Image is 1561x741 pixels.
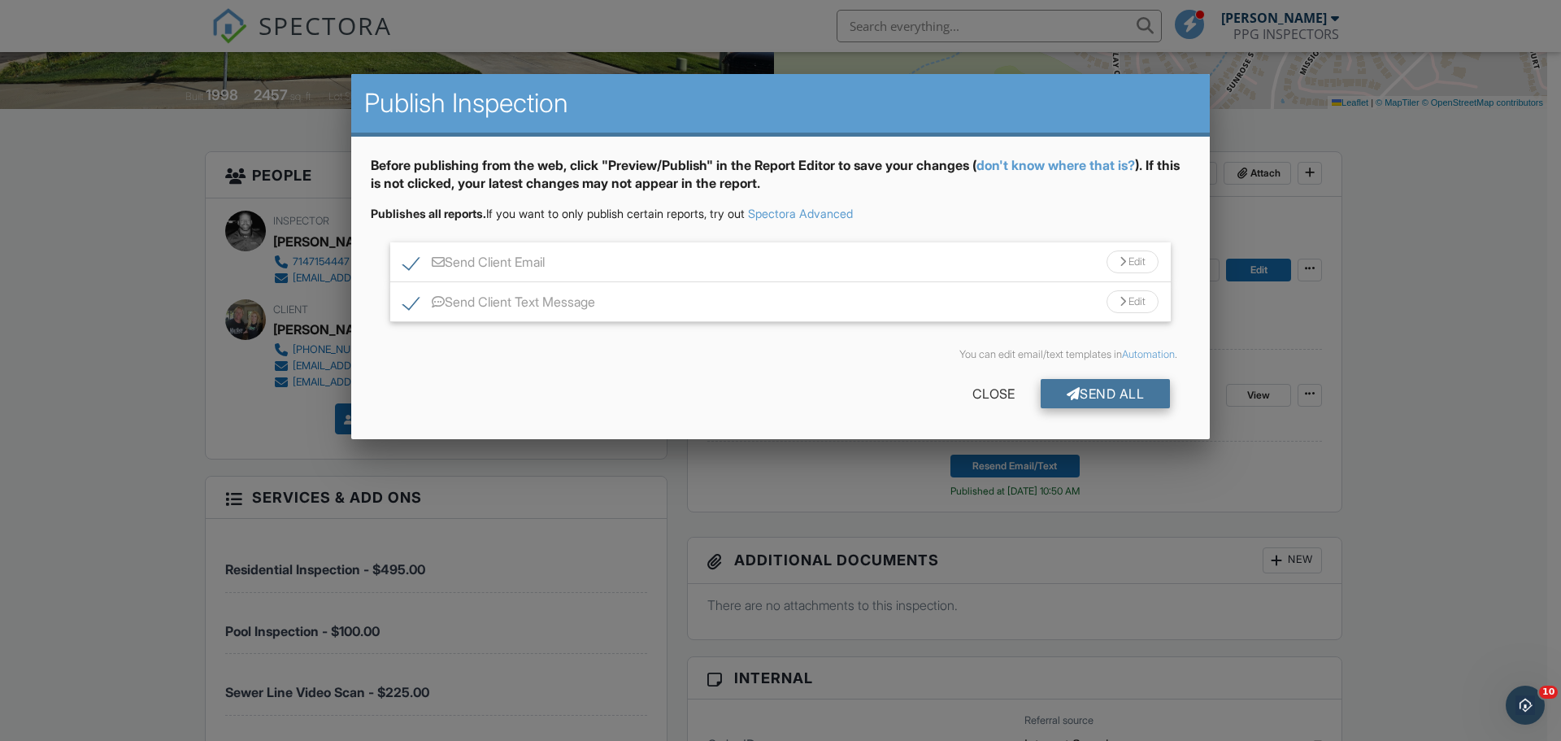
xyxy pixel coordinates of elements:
a: Automation [1122,348,1175,360]
div: You can edit email/text templates in . [384,348,1177,361]
iframe: Intercom live chat [1506,686,1545,725]
strong: Publishes all reports. [371,207,486,220]
label: Send Client Email [403,255,545,275]
div: Send All [1041,379,1171,408]
a: don't know where that is? [976,157,1135,173]
div: Edit [1107,251,1159,273]
div: Before publishing from the web, click "Preview/Publish" in the Report Editor to save your changes... [371,156,1190,206]
div: Edit [1107,290,1159,313]
div: Close [946,379,1041,408]
h2: Publish Inspection [364,87,1197,120]
span: 10 [1539,686,1558,699]
label: Send Client Text Message [403,294,595,315]
span: If you want to only publish certain reports, try out [371,207,745,220]
a: Spectora Advanced [748,207,853,220]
